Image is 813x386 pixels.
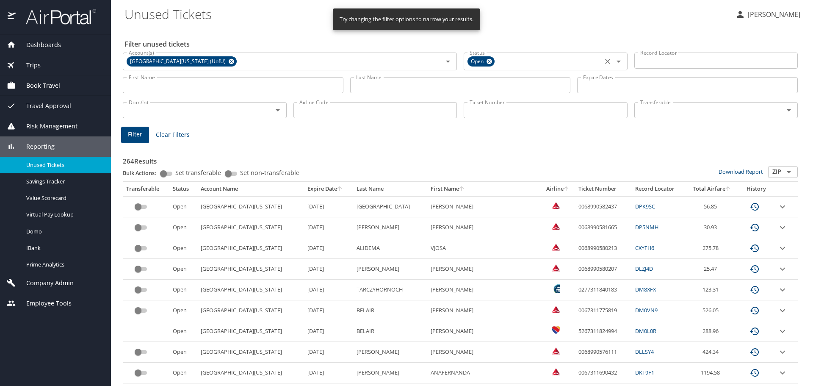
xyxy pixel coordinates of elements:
span: Open [467,57,489,66]
h1: Unused Tickets [124,1,728,27]
span: Prime Analytics [26,261,101,269]
td: [DATE] [304,259,354,280]
td: Open [169,259,197,280]
td: 5267311824994 [575,321,632,342]
span: Set non-transferable [240,170,299,176]
td: Open [169,280,197,300]
td: ANAFERNANDA [427,363,540,383]
img: airportal-logo.png [17,8,96,25]
td: [GEOGRAPHIC_DATA][US_STATE] [197,321,304,342]
th: History [738,182,774,196]
span: Unused Tickets [26,161,101,169]
td: Open [169,363,197,383]
td: Open [169,342,197,363]
span: [GEOGRAPHIC_DATA][US_STATE] (UofU) [127,57,231,66]
p: [PERSON_NAME] [745,9,800,19]
a: DLLSY4 [635,348,654,355]
a: DM8XFX [635,286,656,293]
button: expand row [777,285,788,295]
div: [GEOGRAPHIC_DATA][US_STATE] (UofU) [127,56,237,67]
button: sort [564,186,570,192]
td: [PERSON_NAME] [353,342,427,363]
td: [DATE] [304,280,354,300]
td: BELAIR [353,300,427,321]
span: Clear Filters [156,130,190,140]
img: Delta Airlines [552,201,560,210]
span: Filter [128,129,142,140]
button: Clear [602,56,614,67]
button: Clear Filters [152,127,193,143]
button: expand row [777,368,788,378]
span: Set transferable [175,170,221,176]
span: Employee Tools [16,299,72,308]
td: 275.78 [686,238,738,259]
button: expand row [777,264,788,274]
a: DP5NMH [635,223,658,231]
a: DKT9F1 [635,369,654,376]
td: 0068990580213 [575,238,632,259]
td: [PERSON_NAME] [427,300,540,321]
a: DLZJ4D [635,265,653,272]
td: [PERSON_NAME] [427,217,540,238]
td: ALIDEMA [353,238,427,259]
button: expand row [777,243,788,253]
button: expand row [777,202,788,212]
td: [GEOGRAPHIC_DATA][US_STATE] [197,300,304,321]
td: [DATE] [304,363,354,383]
img: Delta Airlines [552,305,560,314]
button: expand row [777,222,788,233]
img: Delta Airlines [552,367,560,376]
td: [GEOGRAPHIC_DATA][US_STATE] [197,342,304,363]
td: 0277311840183 [575,280,632,300]
button: expand row [777,305,788,316]
button: Open [442,56,454,67]
td: [PERSON_NAME] [427,196,540,217]
td: [GEOGRAPHIC_DATA][US_STATE] [197,280,304,300]
span: Trips [16,61,41,70]
td: Open [169,321,197,342]
img: Delta Airlines [552,347,560,355]
td: [DATE] [304,238,354,259]
th: Ticket Number [575,182,632,196]
td: 526.05 [686,300,738,321]
td: 0068990580207 [575,259,632,280]
td: [GEOGRAPHIC_DATA] [353,196,427,217]
span: Dashboards [16,40,61,50]
img: Delta Airlines [552,264,560,272]
td: BELAIR [353,321,427,342]
td: [DATE] [304,300,354,321]
div: Transferable [126,185,166,193]
th: Expire Date [304,182,354,196]
td: 0068990581665 [575,217,632,238]
td: TARCZYHORNOCH [353,280,427,300]
p: Bulk Actions: [123,169,163,177]
button: [PERSON_NAME] [732,7,804,22]
td: [DATE] [304,196,354,217]
th: First Name [427,182,540,196]
span: Virtual Pay Lookup [26,211,101,219]
td: 30.93 [686,217,738,238]
span: Risk Management [16,122,77,131]
td: 25.47 [686,259,738,280]
button: Filter [121,127,149,143]
a: DPK9SC [635,203,655,210]
button: Open [613,56,625,67]
td: Open [169,300,197,321]
td: 424.34 [686,342,738,363]
span: Book Travel [16,81,60,90]
td: [PERSON_NAME] [427,321,540,342]
th: Airline [540,182,575,196]
td: 0068990576111 [575,342,632,363]
h3: 264 Results [123,151,798,166]
th: Status [169,182,197,196]
button: sort [725,186,731,192]
button: sort [337,186,343,192]
td: 288.96 [686,321,738,342]
td: [PERSON_NAME] [353,363,427,383]
span: Travel Approval [16,101,71,111]
div: Open [467,56,495,67]
th: Record Locator [632,182,686,196]
button: expand row [777,347,788,357]
td: 1194.58 [686,363,738,383]
img: icon-airportal.png [8,8,17,25]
